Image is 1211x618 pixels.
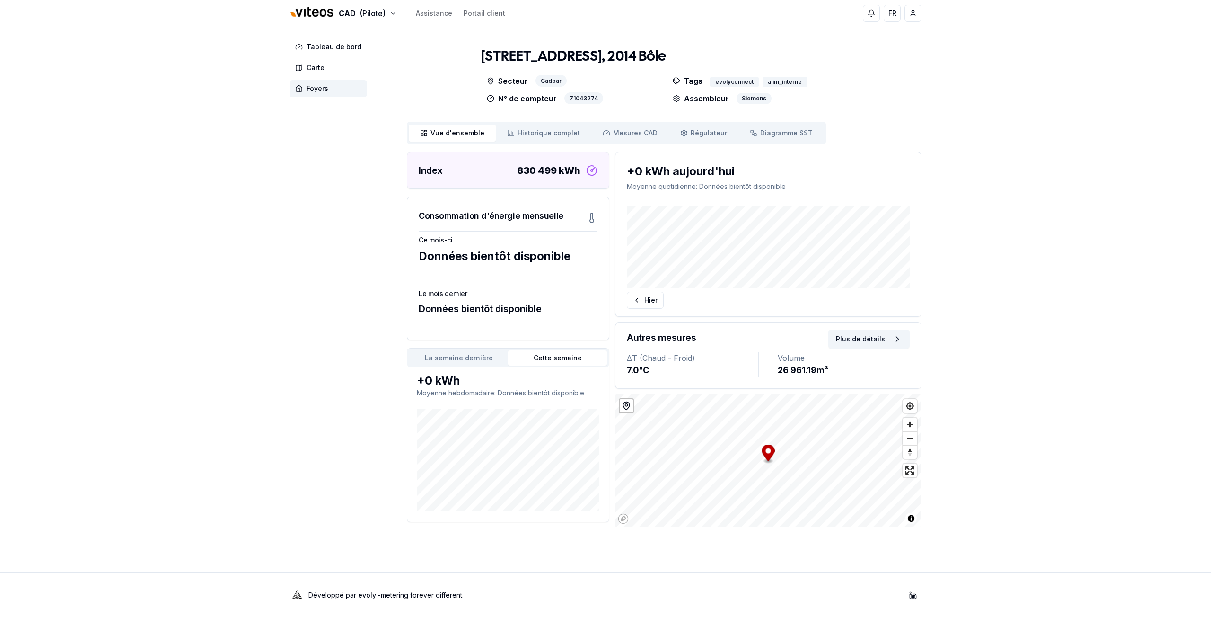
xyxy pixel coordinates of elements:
a: Mapbox homepage [618,513,629,524]
button: Zoom out [903,431,917,445]
button: FR [884,5,901,22]
h3: Autres mesures [627,331,696,344]
p: Secteur [487,75,528,87]
span: FR [888,9,896,18]
h3: Le mois dernier [419,289,597,298]
p: Assembleur [673,93,729,104]
span: Mesures CAD [613,128,658,138]
a: Diagramme SST [738,125,824,142]
span: Régulateur [691,128,727,138]
img: unit Image [407,38,464,114]
button: Zoom in [903,418,917,431]
div: 830 499 kWh [517,164,580,177]
div: Volume [778,352,910,364]
button: Reset bearing to north [903,445,917,459]
h3: Consommation d'énergie mensuelle [419,209,563,223]
span: CAD [339,8,356,19]
div: Données bientôt disponible [419,249,597,264]
p: N° de compteur [487,92,557,104]
div: 71043274 [564,92,603,104]
a: Vue d'ensemble [409,125,496,142]
div: Siemens [737,93,772,104]
span: Carte [307,63,325,72]
div: Données bientôt disponible [419,302,597,315]
span: Zoom out [903,432,917,445]
button: Toggle attribution [905,513,917,524]
img: Evoly Logo [290,588,305,603]
a: Portail client [464,9,505,18]
div: alim_interne [763,77,807,87]
div: +0 kWh [417,373,599,388]
a: Tableau de bord [290,38,371,55]
div: Cadbar [535,75,567,87]
button: Find my location [903,399,917,413]
div: evolyconnect [710,77,759,87]
button: CAD(Pilote) [290,3,397,24]
button: Plus de détails [828,330,910,349]
span: Foyers [307,84,328,93]
a: Foyers [290,80,371,97]
div: +0 kWh aujourd'hui [627,164,910,179]
p: Tags [673,75,702,87]
span: Historique complet [518,128,580,138]
a: Assistance [416,9,452,18]
h3: Ce mois-ci [419,235,597,245]
a: Historique complet [496,125,591,142]
div: ΔT (Chaud - Froid) [627,352,758,364]
div: 7.0 °C [627,364,758,377]
a: evoly [358,591,376,599]
div: 26 961.19 m³ [778,364,910,377]
img: Viteos - CAD Logo [290,1,335,24]
a: Mesures CAD [591,125,669,142]
canvas: Map [615,394,921,527]
a: Carte [290,59,371,76]
button: La semaine dernière [409,350,508,366]
div: Map marker [762,445,775,464]
a: Régulateur [669,125,738,142]
p: Moyenne hebdomadaire : Données bientôt disponible [417,388,599,398]
span: Tableau de bord [307,42,361,52]
h3: Index [419,164,443,177]
button: Enter fullscreen [903,464,917,477]
button: Cette semaine [508,350,607,366]
button: Hier [627,292,664,309]
span: Diagramme SST [760,128,813,138]
h1: [STREET_ADDRESS], 2014 Bôle [481,48,666,65]
span: (Pilote) [360,8,386,19]
p: Développé par - metering forever different . [308,589,464,602]
p: Moyenne quotidienne : Données bientôt disponible [627,182,910,191]
span: Vue d'ensemble [430,128,484,138]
